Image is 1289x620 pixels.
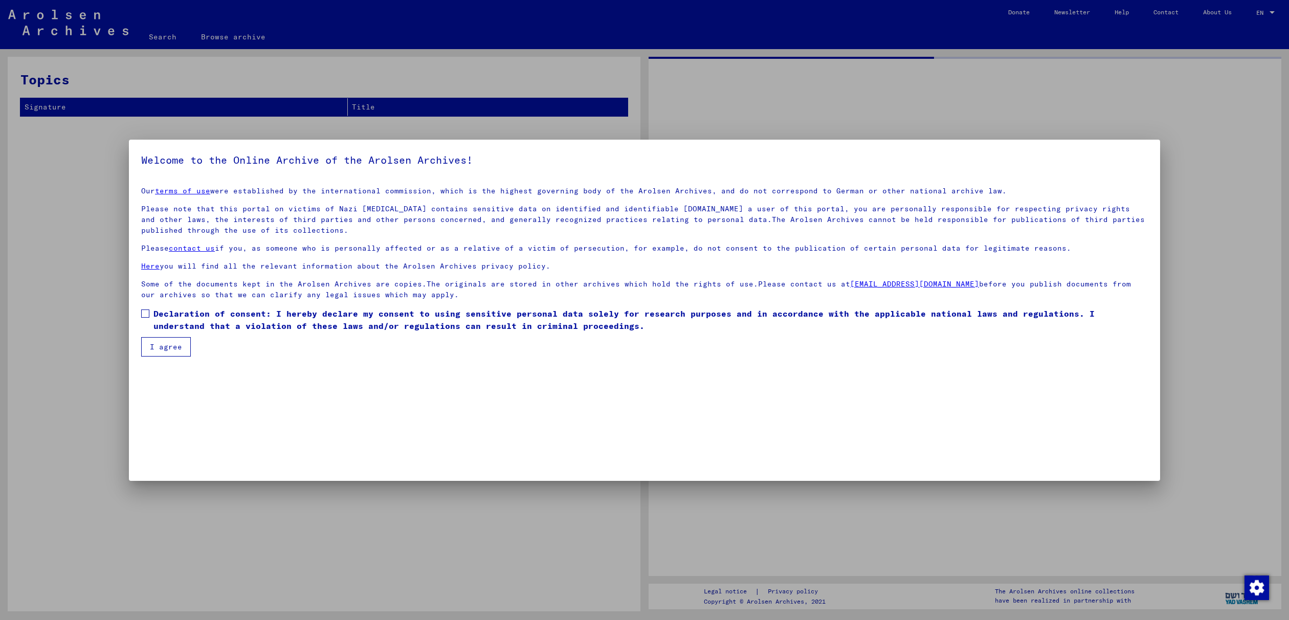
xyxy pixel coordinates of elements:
a: [EMAIL_ADDRESS][DOMAIN_NAME] [850,279,979,289]
p: Please note that this portal on victims of Nazi [MEDICAL_DATA] contains sensitive data on identif... [141,204,1148,236]
button: I agree [141,337,191,357]
p: Some of the documents kept in the Arolsen Archives are copies.The originals are stored in other a... [141,279,1148,300]
span: Declaration of consent: I hereby declare my consent to using sensitive personal data solely for r... [153,307,1148,332]
a: terms of use [155,186,210,195]
p: you will find all the relevant information about the Arolsen Archives privacy policy. [141,261,1148,272]
p: Our were established by the international commission, which is the highest governing body of the ... [141,186,1148,196]
p: Please if you, as someone who is personally affected or as a relative of a victim of persecution,... [141,243,1148,254]
h5: Welcome to the Online Archive of the Arolsen Archives! [141,152,1148,168]
img: Change consent [1244,575,1269,600]
a: Here [141,261,160,271]
a: contact us [169,243,215,253]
